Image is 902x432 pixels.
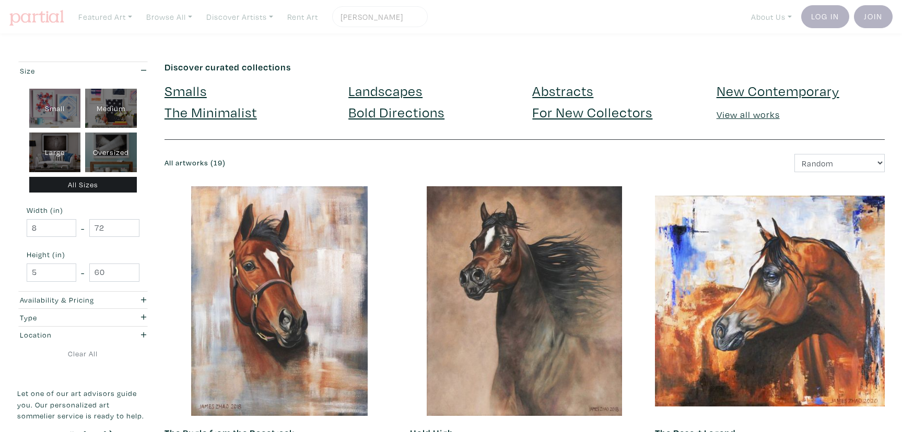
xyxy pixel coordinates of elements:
small: Width (in) [27,207,139,214]
a: Landscapes [348,81,423,100]
div: Location [20,329,111,341]
div: Medium [85,89,137,128]
span: - [81,266,85,280]
a: Abstracts [532,81,593,100]
div: Small [29,89,81,128]
div: Type [20,312,111,323]
div: Size [20,65,111,77]
button: Type [17,309,149,326]
a: Clear All [17,348,149,359]
button: Location [17,327,149,344]
a: Discover Artists [202,6,278,28]
a: Join [854,5,893,28]
h6: Discover curated collections [165,62,885,73]
a: Smalls [165,81,207,100]
a: For New Collectors [532,103,652,121]
a: New Contemporary [717,81,839,100]
a: Featured Art [74,6,137,28]
span: - [81,221,85,235]
a: Log In [801,5,849,28]
a: Browse All [142,6,197,28]
a: Rent Art [283,6,323,28]
button: Size [17,62,149,79]
p: Let one of our art advisors guide you. Our personalized art sommelier service is ready to help. [17,388,149,422]
a: The Minimalist [165,103,257,121]
div: All Sizes [29,177,137,193]
small: Height (in) [27,251,139,258]
a: Bold Directions [348,103,444,121]
div: Availability & Pricing [20,294,111,306]
a: About Us [746,6,796,28]
a: View all works [717,109,780,121]
input: Search [339,10,418,23]
h6: All artworks (19) [165,159,517,167]
div: Large [29,133,81,172]
button: Availability & Pricing [17,292,149,309]
div: Oversized [85,133,137,172]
